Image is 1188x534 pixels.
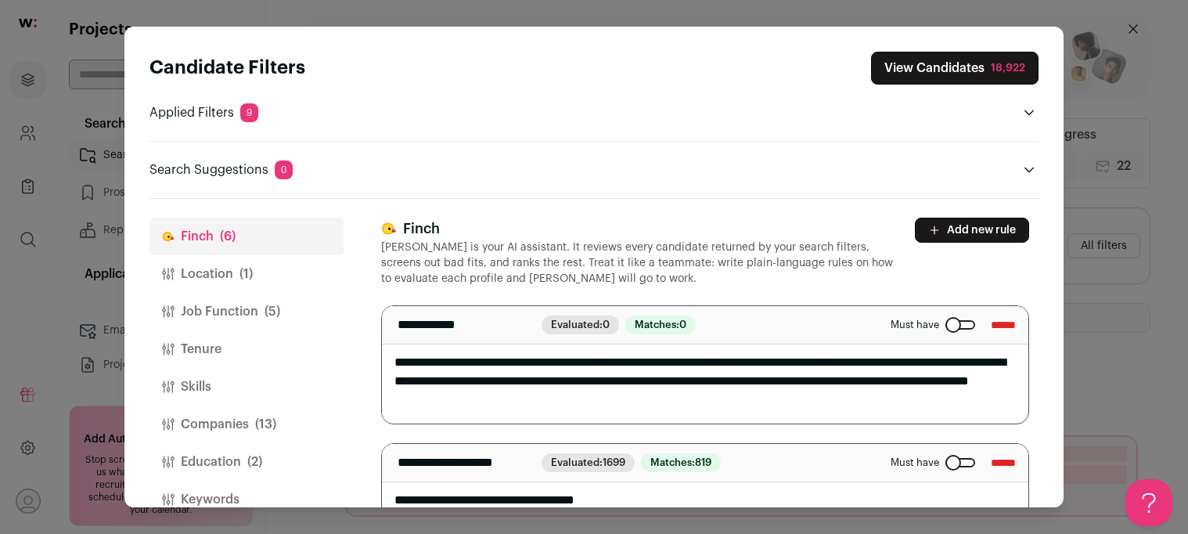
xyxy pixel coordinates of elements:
[220,227,236,246] span: (6)
[149,330,344,368] button: Tenure
[695,457,711,467] span: 819
[603,457,625,467] span: 1699
[891,456,939,469] span: Must have
[265,302,280,321] span: (5)
[247,453,262,471] span: (2)
[542,316,619,334] span: Evaluated:
[149,368,344,406] button: Skills
[991,60,1025,76] div: 18,922
[1020,103,1039,122] button: Open applied filters
[149,255,344,293] button: Location(1)
[240,103,258,122] span: 9
[625,316,696,334] span: Matches:
[381,218,896,240] h3: Finch
[149,481,344,518] button: Keywords
[149,293,344,330] button: Job Function(5)
[149,59,305,78] strong: Candidate Filters
[1125,479,1172,526] iframe: Help Scout Beacon - Open
[603,319,610,330] span: 0
[149,161,293,179] p: Search Suggestions
[679,319,686,330] span: 0
[275,161,293,179] span: 0
[915,218,1029,243] button: Add new rule
[255,415,276,434] span: (13)
[149,103,258,122] p: Applied Filters
[891,319,939,331] span: Must have
[149,443,344,481] button: Education(2)
[641,453,721,472] span: Matches:
[149,218,344,255] button: Finch(6)
[871,52,1039,85] button: Close search preferences
[542,453,635,472] span: Evaluated:
[149,406,344,443] button: Companies(13)
[381,240,896,287] p: [PERSON_NAME] is your AI assistant. It reviews every candidate returned by your search filters, s...
[239,265,253,283] span: (1)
